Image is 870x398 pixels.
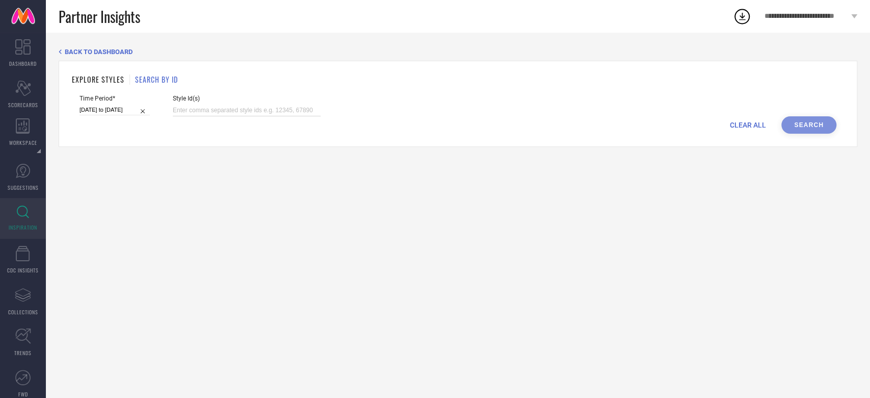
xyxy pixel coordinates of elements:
[14,349,32,357] span: TRENDS
[59,6,140,27] span: Partner Insights
[733,7,751,26] div: Open download list
[135,74,178,85] h1: SEARCH BY ID
[59,48,857,56] div: Back TO Dashboard
[9,139,37,146] span: WORKSPACE
[9,223,37,231] span: INSPIRATION
[80,105,150,115] input: Select time period
[730,121,766,129] span: CLEAR ALL
[18,390,28,398] span: FWD
[173,95,321,102] span: Style Id(s)
[72,74,124,85] h1: EXPLORE STYLES
[8,184,39,191] span: SUGGESTIONS
[80,95,150,102] span: Time Period*
[65,48,133,56] span: BACK TO DASHBOARD
[7,266,39,274] span: CDC INSIGHTS
[8,101,38,109] span: SCORECARDS
[9,60,37,67] span: DASHBOARD
[173,105,321,116] input: Enter comma separated style ids e.g. 12345, 67890
[8,308,38,316] span: COLLECTIONS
